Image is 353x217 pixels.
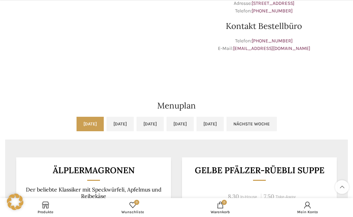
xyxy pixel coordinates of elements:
[25,166,163,175] h3: Älplermagronen
[89,200,177,215] div: Meine Wunschliste
[228,193,239,200] span: 8.30
[180,210,261,214] span: Warenkorb
[226,117,277,131] a: Nächste Woche
[89,200,177,215] a: 0 Wunschliste
[134,200,139,205] span: 0
[176,200,264,215] a: 0 Warenkorb
[176,200,264,215] div: My cart
[335,180,349,194] a: Scroll to top button
[240,195,257,199] span: In-House
[77,117,104,131] a: [DATE]
[5,102,348,110] h2: Menuplan
[180,37,348,53] p: Telefon: E-Mail:
[137,117,164,131] a: [DATE]
[264,193,274,200] span: 7.50
[264,200,352,215] a: Mein Konto
[222,200,227,205] span: 0
[5,210,86,214] span: Produkte
[233,45,310,51] a: [EMAIL_ADDRESS][DOMAIN_NAME]
[167,117,194,131] a: [DATE]
[180,22,348,30] h2: Kontakt Bestellbüro
[196,117,224,131] a: [DATE]
[268,210,348,214] span: Mein Konto
[275,195,296,199] span: Take-Away
[252,8,293,14] a: [PHONE_NUMBER]
[252,38,293,44] a: [PHONE_NUMBER]
[25,186,163,200] p: Der beliebte Klassiker mit Speckwürfeli, Apfelmus und Reibekäse
[93,210,173,214] span: Wunschliste
[107,117,134,131] a: [DATE]
[191,166,329,175] h3: Gelbe Pfälzer-Rüebli Suppe
[252,0,294,6] a: [STREET_ADDRESS]
[2,200,89,215] a: Produkte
